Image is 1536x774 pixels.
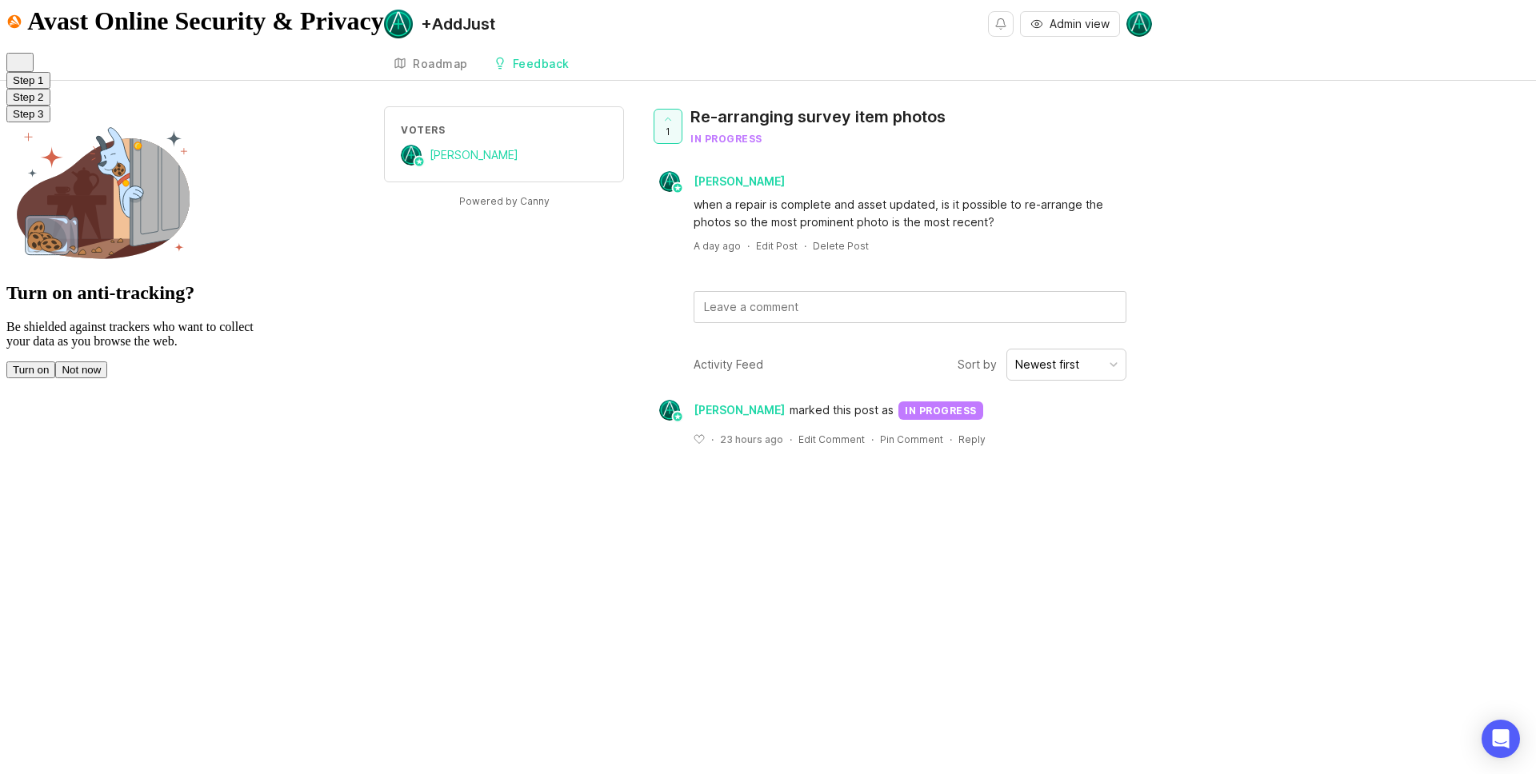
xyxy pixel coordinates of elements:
button: Not now [55,361,107,378]
button: Step 1 [6,72,50,89]
button: Step 2 [6,89,50,106]
h1: Turn on anti-tracking? [6,282,1530,304]
span: Avast Online Security & Privacy [27,6,384,35]
button: Turn on [6,361,55,378]
p: Be shielded against trackers who want to collect your data as you browse the web. [6,320,1530,349]
button: Step 3 [6,106,50,122]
